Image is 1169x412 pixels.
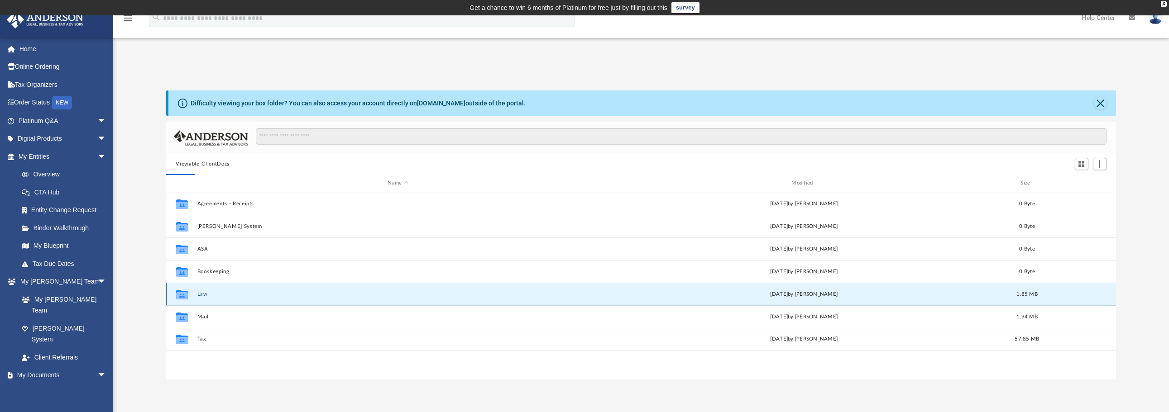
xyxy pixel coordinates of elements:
[6,76,120,94] a: Tax Organizers
[603,245,1005,253] div: [DATE] by [PERSON_NAME]
[197,269,599,275] button: Bookkeeping
[1009,179,1045,187] div: Size
[13,166,120,184] a: Overview
[170,179,192,187] div: id
[13,237,115,255] a: My Blueprint
[197,223,599,229] button: [PERSON_NAME] System
[671,2,699,13] a: survey
[122,13,133,24] i: menu
[1161,1,1167,7] div: close
[6,147,120,166] a: My Entitiesarrow_drop_down
[97,112,115,130] span: arrow_drop_down
[603,223,1005,231] div: [DATE] by [PERSON_NAME]
[6,112,120,130] a: Platinum Q&Aarrow_drop_down
[166,192,1116,379] div: grid
[13,183,120,201] a: CTA Hub
[1019,269,1035,274] span: 0 Byte
[417,99,465,107] a: [DOMAIN_NAME]
[1015,336,1039,341] span: 57.85 MB
[6,94,120,112] a: Order StatusNEW
[13,290,111,319] a: My [PERSON_NAME] Team
[13,201,120,219] a: Entity Change Request
[6,58,120,76] a: Online Ordering
[1149,11,1162,24] img: User Pic
[122,17,133,24] a: menu
[603,335,1005,343] div: [DATE] by [PERSON_NAME]
[191,99,526,108] div: Difficulty viewing your box folder? You can also access your account directly on outside of the p...
[197,201,599,207] button: Agreements - Receipts
[197,336,599,342] button: Tax
[1019,224,1035,229] span: 0 Byte
[197,314,599,320] button: Mail
[97,147,115,166] span: arrow_drop_down
[603,313,1005,321] div: [DATE] by [PERSON_NAME]
[97,273,115,291] span: arrow_drop_down
[13,348,115,366] a: Client Referrals
[256,128,1106,145] input: Search files and folders
[1094,97,1107,109] button: Close
[97,130,115,148] span: arrow_drop_down
[603,290,1005,298] div: [DATE] by [PERSON_NAME]
[97,366,115,385] span: arrow_drop_down
[6,40,120,58] a: Home
[196,179,599,187] div: Name
[52,96,72,109] div: NEW
[197,246,599,252] button: ASA
[1075,158,1088,170] button: Switch to Grid View
[6,130,120,148] a: Digital Productsarrow_drop_down
[4,11,86,28] img: Anderson Advisors Platinum Portal
[1016,292,1038,297] span: 1.85 MB
[603,268,1005,276] div: [DATE] by [PERSON_NAME]
[13,219,120,237] a: Binder Walkthrough
[470,2,667,13] div: Get a chance to win 6 months of Platinum for free just by filling out this
[1019,201,1035,206] span: 0 Byte
[1016,314,1038,319] span: 1.94 MB
[6,366,115,384] a: My Documentsarrow_drop_down
[1093,158,1107,170] button: Add
[1019,246,1035,251] span: 0 Byte
[603,200,1005,208] div: [DATE] by [PERSON_NAME]
[13,319,115,348] a: [PERSON_NAME] System
[6,273,115,291] a: My [PERSON_NAME] Teamarrow_drop_down
[1049,179,1112,187] div: id
[176,160,229,168] button: Viewable-ClientDocs
[603,179,1005,187] div: Modified
[197,291,599,297] button: Law
[151,12,161,22] i: search
[13,255,120,273] a: Tax Due Dates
